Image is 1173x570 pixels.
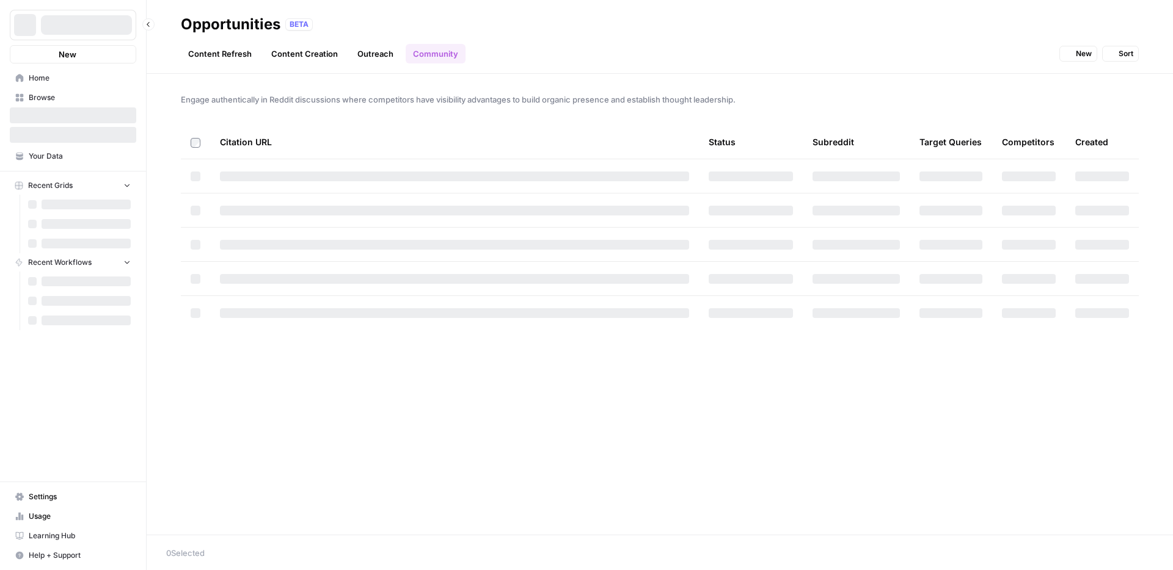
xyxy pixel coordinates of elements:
div: Opportunities [181,15,280,34]
a: Home [10,68,136,88]
a: Your Data [10,146,136,166]
div: 0 Selected [166,547,1153,559]
button: Help + Support [10,546,136,565]
div: Created [1075,125,1108,159]
span: Sort [1119,48,1133,59]
div: Citation URL [220,125,689,159]
a: Content Creation [264,44,345,63]
button: New [1059,46,1097,62]
div: Target Queries [919,125,982,159]
a: Learning Hub [10,526,136,546]
span: Engage authentically in Reddit discussions where competitors have visibility advantages to build ... [181,93,1139,106]
button: Recent Workflows [10,253,136,272]
div: Status [709,125,736,159]
a: Outreach [350,44,401,63]
span: Home [29,73,131,84]
span: Usage [29,511,131,522]
span: Learning Hub [29,530,131,541]
div: Subreddit [813,125,854,159]
span: Help + Support [29,550,131,561]
button: New [10,45,136,63]
div: BETA [285,18,313,31]
span: Your Data [29,151,131,162]
span: Recent Grids [28,180,73,191]
a: Community [406,44,466,63]
span: Browse [29,92,131,103]
span: New [1076,48,1092,59]
span: New [59,48,76,60]
span: Recent Workflows [28,257,92,268]
span: Settings [29,491,131,502]
a: Settings [10,487,136,507]
a: Browse [10,88,136,107]
a: Content Refresh [181,44,259,63]
button: Sort [1102,46,1139,62]
div: Competitors [1002,125,1054,159]
button: Recent Grids [10,176,136,195]
a: Usage [10,507,136,526]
